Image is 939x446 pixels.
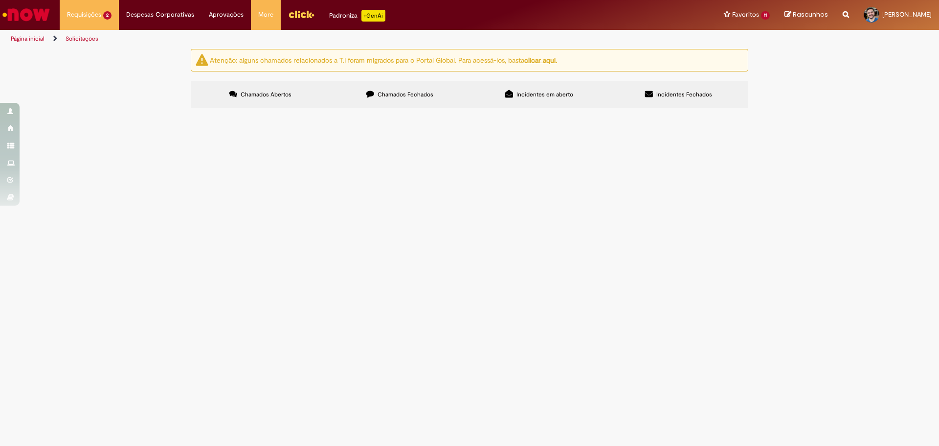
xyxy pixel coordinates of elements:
[288,7,314,22] img: click_logo_yellow_360x200.png
[209,10,244,20] span: Aprovações
[524,55,557,64] a: clicar aqui.
[241,91,291,98] span: Chamados Abertos
[11,35,45,43] a: Página inicial
[761,11,770,20] span: 11
[126,10,194,20] span: Despesas Corporativas
[1,5,51,24] img: ServiceNow
[784,10,828,20] a: Rascunhos
[516,91,573,98] span: Incidentes em aberto
[67,10,101,20] span: Requisições
[732,10,759,20] span: Favoritos
[361,10,385,22] p: +GenAi
[329,10,385,22] div: Padroniza
[210,55,557,64] ng-bind-html: Atenção: alguns chamados relacionados a T.I foram migrados para o Portal Global. Para acessá-los,...
[882,10,932,19] span: [PERSON_NAME]
[793,10,828,19] span: Rascunhos
[66,35,98,43] a: Solicitações
[7,30,619,48] ul: Trilhas de página
[258,10,273,20] span: More
[103,11,112,20] span: 2
[656,91,712,98] span: Incidentes Fechados
[378,91,433,98] span: Chamados Fechados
